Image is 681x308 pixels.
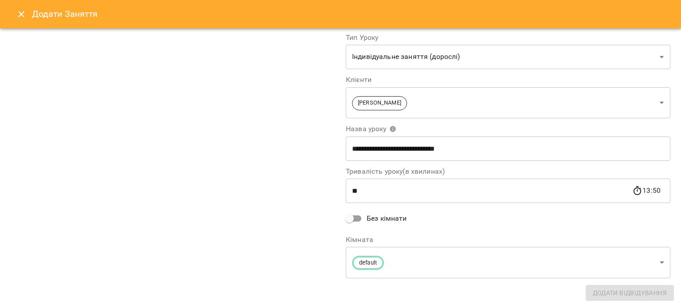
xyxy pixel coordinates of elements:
label: Тип Уроку [346,34,670,41]
div: default [346,247,670,278]
span: [PERSON_NAME] [352,99,407,107]
div: [PERSON_NAME] [346,87,670,118]
span: Назва уроку [346,125,396,133]
h6: Додати Заняття [32,7,670,21]
button: Close [11,4,32,25]
label: Клієнти [346,76,670,83]
span: Без кімнати [367,213,407,224]
label: Тривалість уроку(в хвилинах) [346,168,670,175]
label: Кімната [346,236,670,243]
span: default [354,259,382,267]
svg: Вкажіть назву уроку або виберіть клієнтів [389,125,396,133]
div: Індивідуальне заняття (дорослі) [346,45,670,70]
